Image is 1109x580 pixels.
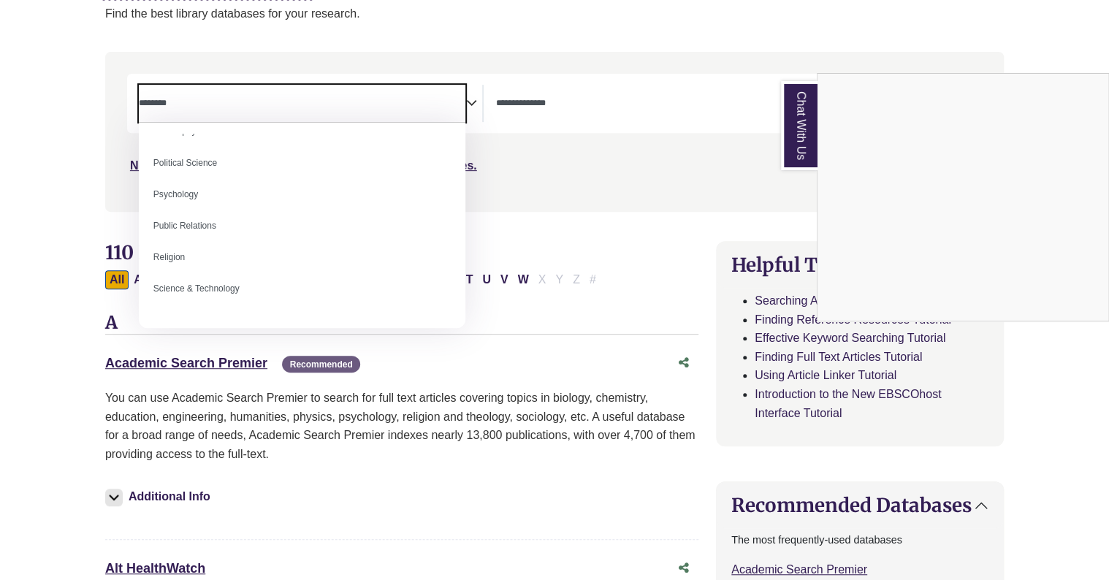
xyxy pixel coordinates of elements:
iframe: Chat Widget [818,74,1108,321]
a: Chat With Us [781,81,818,170]
li: Social Sciences [139,305,465,337]
div: Chat With Us [817,73,1109,321]
li: Public Relations [139,210,465,242]
li: Political Science [139,148,465,179]
li: Psychology [139,179,465,210]
li: Science & Technology [139,273,465,305]
li: Religion [139,242,465,273]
